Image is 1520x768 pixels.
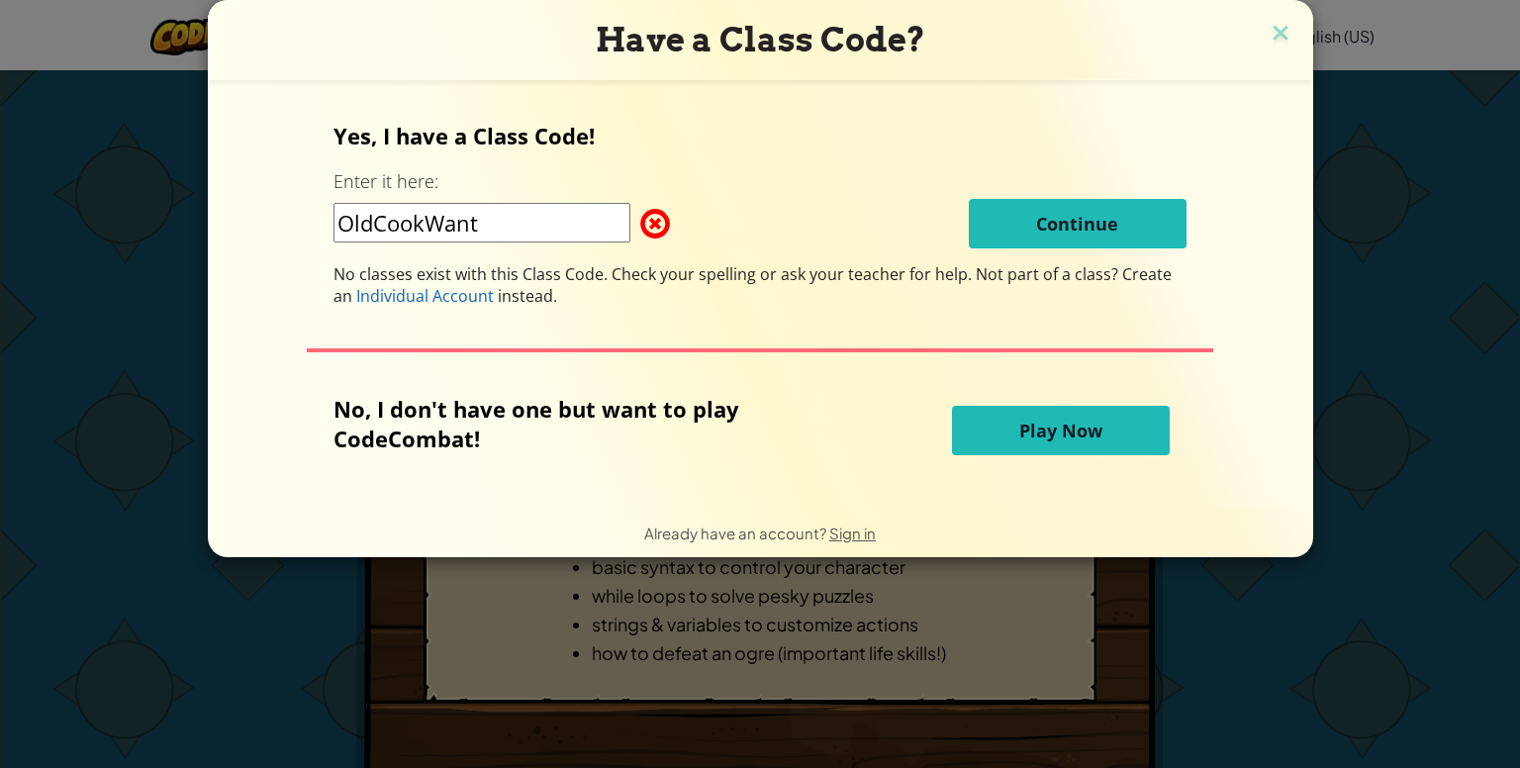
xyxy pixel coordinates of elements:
[333,394,836,453] p: No, I don't have one but want to play CodeCombat!
[1036,212,1118,236] span: Continue
[333,263,976,285] span: No classes exist with this Class Code. Check your spelling or ask your teacher for help.
[952,406,1170,455] button: Play Now
[333,121,1187,150] p: Yes, I have a Class Code!
[1268,20,1293,49] img: close icon
[333,263,1172,307] span: Not part of a class? Create an
[644,524,829,542] span: Already have an account?
[333,169,438,194] label: Enter it here:
[969,199,1187,248] button: Continue
[494,285,557,307] span: instead.
[829,524,876,542] a: Sign in
[356,285,494,307] span: Individual Account
[596,20,925,59] span: Have a Class Code?
[1019,419,1102,442] span: Play Now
